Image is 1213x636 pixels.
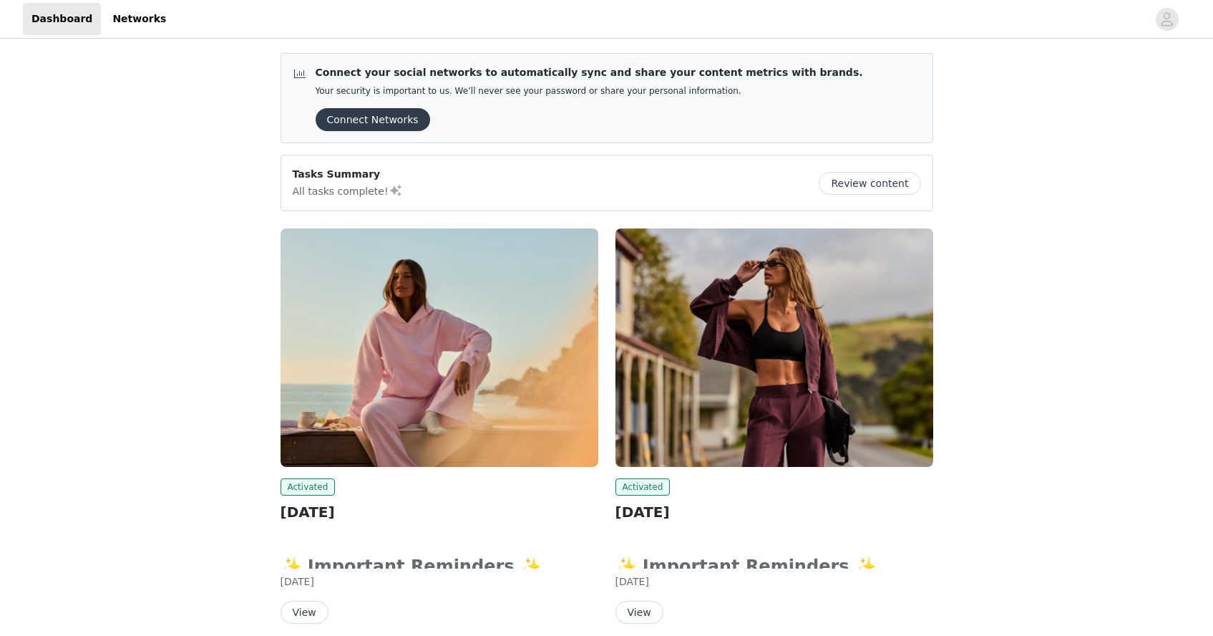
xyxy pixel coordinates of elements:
p: All tasks complete! [293,182,403,199]
a: View [281,607,328,618]
span: [DATE] [281,576,314,587]
h2: [DATE] [615,501,933,523]
button: Connect Networks [316,108,430,131]
p: Your security is important to us. We’ll never see your password or share your personal information. [316,86,863,97]
h2: [DATE] [281,501,598,523]
strong: ✨ Important Reminders ✨ [615,556,886,577]
a: Networks [104,3,175,35]
button: Review content [819,172,920,195]
button: View [281,601,328,624]
div: avatar [1160,8,1174,31]
span: Activated [615,478,671,496]
p: Tasks Summary [293,167,403,182]
strong: ✨ Important Reminders ✨ [281,556,551,577]
span: [DATE] [615,576,649,587]
a: Dashboard [23,3,101,35]
a: View [615,607,663,618]
img: Fabletics [281,228,598,467]
button: View [615,601,663,624]
p: Connect your social networks to automatically sync and share your content metrics with brands. [316,65,863,80]
span: Activated [281,478,336,496]
img: Fabletics [615,228,933,467]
